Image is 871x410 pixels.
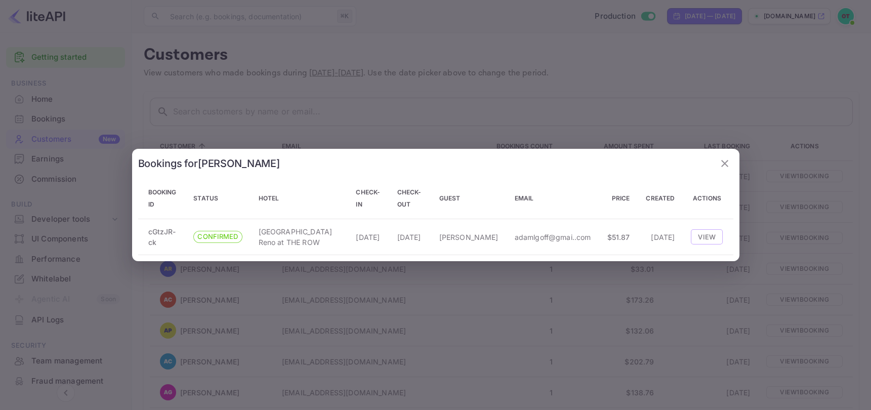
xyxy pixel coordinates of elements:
[397,232,423,242] p: [DATE]
[138,178,186,219] th: Booking ID
[439,232,499,242] p: [PERSON_NAME]
[638,178,683,219] th: Created
[507,178,599,219] th: Email
[599,178,638,219] th: Price
[259,226,340,248] p: [GEOGRAPHIC_DATA] Reno at THE ROW
[185,178,250,219] th: Status
[607,232,630,242] p: $51.87
[431,178,507,219] th: Guest
[251,178,348,219] th: Hotel
[389,178,431,219] th: Check-out
[691,229,723,244] button: View
[194,232,241,242] span: CONFIRMED
[138,157,280,170] h2: Bookings for [PERSON_NAME]
[148,226,178,248] p: cGtzJR-ck
[515,232,591,242] p: adamlgoff@gmai..com
[683,178,733,219] th: Actions
[646,232,675,242] p: [DATE]
[348,178,389,219] th: Check-in
[356,232,381,242] p: [DATE]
